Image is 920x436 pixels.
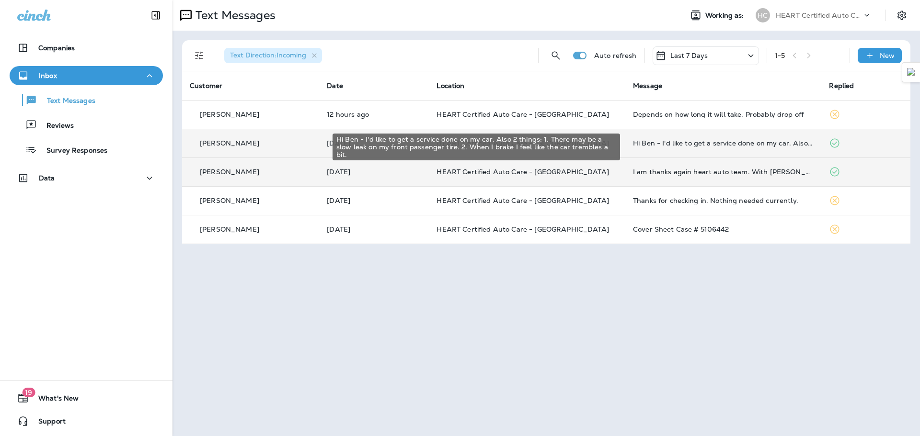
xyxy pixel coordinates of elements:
p: Text Messages [192,8,276,22]
span: HEART Certified Auto Care - [GEOGRAPHIC_DATA] [437,196,609,205]
button: Inbox [10,66,163,85]
button: Data [10,168,163,188]
div: Thanks for checking in. Nothing needed currently. [633,197,814,204]
p: Companies [38,44,75,52]
div: Hi Ben - I'd like to get a service done on my car. Also 2 things: 1. There may be a slow leak on ... [333,134,620,160]
span: HEART Certified Auto Care - [GEOGRAPHIC_DATA] [437,225,609,234]
button: Support [10,412,163,431]
button: Settings [893,7,910,24]
div: 1 - 5 [775,52,785,59]
p: Aug 27, 2025 08:03 PM [327,111,421,118]
span: Working as: [705,11,746,20]
p: HEART Certified Auto Care [776,11,862,19]
button: Collapse Sidebar [142,6,169,25]
span: Customer [190,81,222,90]
button: 19What's New [10,389,163,408]
span: Text Direction : Incoming [230,51,306,59]
span: Date [327,81,343,90]
span: Support [29,417,66,429]
span: 19 [22,388,35,397]
p: Text Messages [37,97,95,106]
p: Aug 27, 2025 08:08 AM [327,139,421,147]
p: [PERSON_NAME] [200,197,259,204]
p: [PERSON_NAME] [200,225,259,233]
p: Aug 22, 2025 11:16 AM [327,225,421,233]
p: [PERSON_NAME] [200,139,259,147]
span: Message [633,81,662,90]
p: Inbox [39,72,57,79]
p: Aug 25, 2025 09:07 AM [327,197,421,204]
button: Companies [10,38,163,57]
span: What's New [29,394,79,406]
button: Survey Responses [10,140,163,160]
div: I am thanks again heart auto team. With Kisha at the Helm. I think that spelling is right!🙂 [633,168,814,176]
span: Replied [829,81,854,90]
img: Detect Auto [907,68,916,77]
button: Filters [190,46,209,65]
button: Reviews [10,115,163,135]
div: Cover Sheet Case # 5106442 [633,225,814,233]
div: Text Direction:Incoming [224,48,322,63]
p: [PERSON_NAME] [200,168,259,176]
span: HEART Certified Auto Care - [GEOGRAPHIC_DATA] [437,168,609,176]
div: Hi Ben - I'd like to get a service done on my car. Also 2 things: 1. There may be a slow leak on ... [633,139,814,147]
span: HEART Certified Auto Care - [GEOGRAPHIC_DATA] [437,110,609,119]
span: Location [437,81,464,90]
p: New [880,52,895,59]
p: Last 7 Days [670,52,708,59]
button: Search Messages [546,46,565,65]
p: Aug 25, 2025 12:38 PM [327,168,421,176]
button: Text Messages [10,90,163,110]
p: Reviews [37,122,74,131]
div: Depends on how long it will take. Probably drop off [633,111,814,118]
div: HC [756,8,770,22]
p: [PERSON_NAME] [200,111,259,118]
p: Auto refresh [594,52,637,59]
p: Data [39,174,55,182]
p: Survey Responses [37,146,107,156]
